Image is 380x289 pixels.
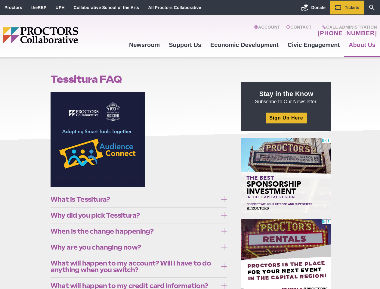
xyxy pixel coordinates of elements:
a: Economic Development [206,37,283,53]
span: What is Tessitura? [51,196,218,203]
a: Support Us [164,37,206,53]
a: Account [254,25,280,37]
a: Proctors [5,5,22,10]
h1: Tessitura FAQ [51,73,227,85]
a: [PHONE_NUMBER] [318,30,377,37]
a: Donate [297,1,330,14]
p: Subscribe to Our Newsletter. [248,89,324,105]
a: All Proctors Collaborative [148,5,201,10]
a: UPH [56,5,65,10]
span: Why are you changing now? [51,244,218,250]
span: What will happen to my credit card information? [51,282,218,289]
img: Proctors logo [3,27,125,43]
strong: Stay in the Know [259,90,314,98]
a: Sign Up Here [266,113,307,123]
a: Collaborative School of the Arts [74,5,139,10]
span: What will happen to my account? Will I have to do anything when you switch? [51,260,218,273]
span: Donate [311,5,326,10]
a: Contact [286,25,312,37]
span: When is the change happening? [51,228,218,235]
span: Call Administration [316,25,377,30]
a: About Us [344,37,380,53]
span: Why did you pick Tessitura? [51,212,218,219]
iframe: Advertisement [241,138,331,213]
a: Civic Engagement [283,37,344,53]
a: Search [364,1,380,14]
a: Tickets [330,1,364,14]
a: theREP [31,5,47,10]
span: Tickets [345,5,359,10]
a: Newsroom [125,37,164,53]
